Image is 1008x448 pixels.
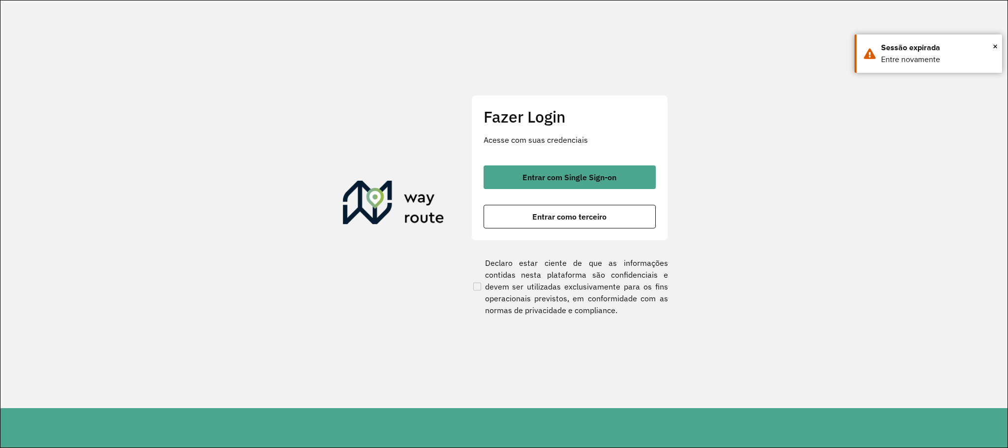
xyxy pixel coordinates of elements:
button: Close [993,39,998,54]
span: Entrar como terceiro [532,213,607,221]
div: Entre novamente [881,54,995,65]
span: Entrar com Single Sign-on [522,173,616,181]
span: × [993,39,998,54]
div: Sessão expirada [881,42,995,54]
p: Acesse com suas credenciais [484,134,656,146]
img: Roteirizador AmbevTech [343,181,444,228]
button: button [484,205,656,228]
h2: Fazer Login [484,107,656,126]
button: button [484,165,656,189]
label: Declaro estar ciente de que as informações contidas nesta plataforma são confidenciais e devem se... [471,257,668,316]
